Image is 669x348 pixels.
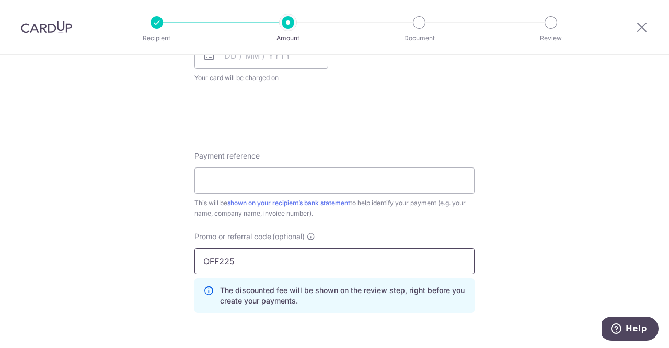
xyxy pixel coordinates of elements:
[249,33,327,43] p: Amount
[194,198,475,219] div: This will be to help identify your payment (e.g. your name, company name, invoice number).
[194,42,328,69] input: DD / MM / YYYY
[220,285,466,306] p: The discounted fee will be shown on the review step, right before you create your payments.
[272,231,305,242] span: (optional)
[21,21,72,33] img: CardUp
[227,199,350,207] a: shown on your recipient’s bank statement
[194,73,328,83] span: Your card will be charged on
[194,231,271,242] span: Promo or referral code
[380,33,458,43] p: Document
[602,317,659,343] iframe: Opens a widget where you can find more information
[512,33,590,43] p: Review
[118,33,195,43] p: Recipient
[194,151,260,161] span: Payment reference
